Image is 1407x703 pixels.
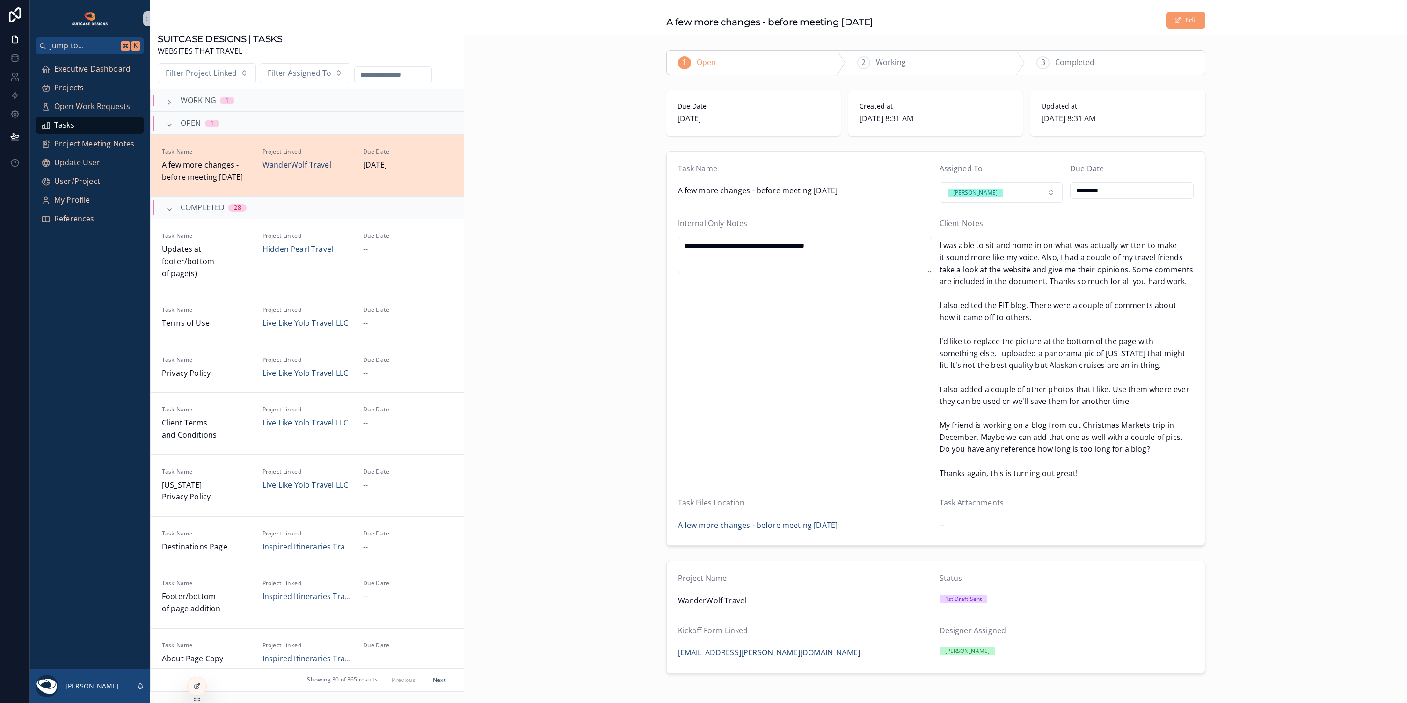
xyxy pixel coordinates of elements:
[363,417,368,429] span: --
[940,163,983,174] span: Assigned To
[54,119,74,132] span: Tasks
[36,173,144,190] a: User/Project
[36,192,144,209] a: My Profile
[262,417,348,429] span: Live Like Yolo Travel LLC
[876,57,906,69] span: Working
[262,159,331,171] a: WanderWolf Travel
[666,15,873,29] h1: A few more changes - before meeting [DATE]
[234,204,241,212] div: 28
[54,82,84,94] span: Projects
[30,54,150,240] div: scrollable content
[945,647,990,655] div: [PERSON_NAME]
[860,102,1012,111] span: Created at
[940,218,984,228] span: Client Notes
[262,232,352,240] span: Project Linked
[71,11,109,26] img: App logo
[363,468,452,476] span: Due Date
[262,317,348,330] a: Live Like Yolo Travel LLC
[36,61,144,78] a: Executive Dashboard
[151,454,464,516] a: Task Name[US_STATE] Privacy PolicyProject LinkedLive Like Yolo Travel LLCDue Date--
[363,148,452,155] span: Due Date
[1042,102,1194,111] span: Updated at
[262,243,333,256] span: Hidden Pearl Travel
[162,653,251,665] span: About Page Copy
[307,676,378,684] span: Showing 30 of 365 results
[262,541,352,553] a: Inspired Itineraries Travel
[162,579,251,587] span: Task Name
[678,218,748,228] span: Internal Only Notes
[262,306,352,314] span: Project Linked
[678,520,838,532] a: A few more changes - before meeting [DATE]
[262,530,352,537] span: Project Linked
[260,63,350,84] button: Select Button
[363,642,452,649] span: Due Date
[363,159,452,171] span: [DATE]
[162,406,251,413] span: Task Name
[54,138,134,150] span: Project Meeting Notes
[162,232,251,240] span: Task Name
[181,117,201,130] span: OPEN
[36,80,144,96] a: Projects
[181,202,225,214] span: COMPLETED
[151,566,464,628] a: Task NameFooter/bottom of page additionProject LinkedInspired Itineraries TravelDue Date--
[151,343,464,393] a: Task NamePrivacy PolicyProject LinkedLive Like Yolo Travel LLCDue Date--
[151,392,464,454] a: Task NameClient Terms and ConditionsProject LinkedLive Like Yolo Travel LLCDue Date--
[861,57,866,69] span: 2
[363,306,452,314] span: Due Date
[162,541,251,553] span: Destinations Page
[151,293,464,343] a: Task NameTerms of UseProject LinkedLive Like Yolo Travel LLCDue Date--
[262,356,352,364] span: Project Linked
[162,479,251,503] span: [US_STATE] Privacy Policy
[262,591,352,603] a: Inspired Itineraries Travel
[151,134,464,196] a: Task NameA few more changes - before meeting [DATE]Project LinkedWanderWolf TravelDue Date[DATE]
[162,642,251,649] span: Task Name
[158,45,282,58] span: WEBSITES THAT TRAVEL
[54,101,130,113] span: Open Work Requests
[678,625,748,636] span: Kickoff Form Linked
[678,595,932,607] span: WanderWolf Travel
[940,498,1004,508] span: Task Attachments
[678,102,830,111] span: Due Date
[1042,113,1194,125] span: [DATE] 8:31 AM
[678,647,860,659] a: [EMAIL_ADDRESS][PERSON_NAME][DOMAIN_NAME]
[945,595,982,603] div: 1st Draft Sent
[54,63,131,75] span: Executive Dashboard
[940,182,1063,203] button: Select Button
[363,243,368,256] span: --
[940,520,944,532] span: --
[162,356,251,364] span: Task Name
[151,516,464,566] a: Task NameDestinations PageProject LinkedInspired Itineraries TravelDue Date--
[678,498,745,508] span: Task Files Location
[678,163,717,174] span: Task Name
[262,653,352,665] a: Inspired Itineraries Travel
[363,479,368,491] span: --
[363,317,368,330] span: --
[682,57,686,69] span: 1
[262,148,352,155] span: Project Linked
[162,367,251,380] span: Privacy Policy
[181,95,216,107] span: WORKING
[940,625,1006,636] span: Designer Assigned
[36,37,144,54] button: Jump to...K
[1055,57,1094,69] span: Completed
[54,194,90,206] span: My Profile
[262,367,348,380] a: Live Like Yolo Travel LLC
[363,367,368,380] span: --
[54,176,100,188] span: User/Project
[162,591,251,615] span: Footer/bottom of page addition
[363,530,452,537] span: Due Date
[166,67,237,80] span: Filter Project Linked
[262,406,352,413] span: Project Linked
[162,306,251,314] span: Task Name
[940,573,962,583] span: Status
[1041,57,1045,69] span: 3
[262,579,352,587] span: Project Linked
[363,579,452,587] span: Due Date
[36,211,144,227] a: References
